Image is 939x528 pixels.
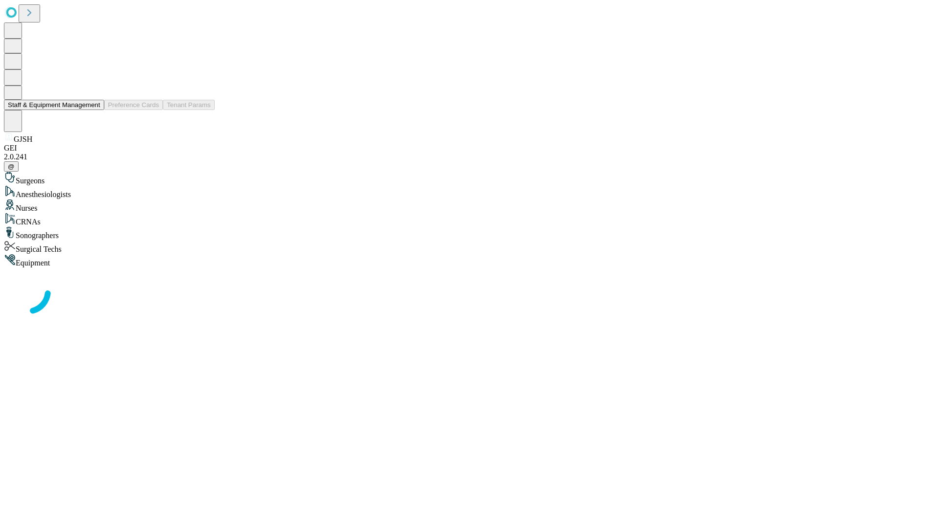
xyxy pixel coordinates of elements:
[4,144,935,153] div: GEI
[4,172,935,185] div: Surgeons
[8,163,15,170] span: @
[4,185,935,199] div: Anesthesiologists
[14,135,32,143] span: GJSH
[4,240,935,254] div: Surgical Techs
[4,161,19,172] button: @
[4,153,935,161] div: 2.0.241
[4,213,935,226] div: CRNAs
[163,100,215,110] button: Tenant Params
[4,254,935,267] div: Equipment
[4,100,104,110] button: Staff & Equipment Management
[104,100,163,110] button: Preference Cards
[4,199,935,213] div: Nurses
[4,226,935,240] div: Sonographers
